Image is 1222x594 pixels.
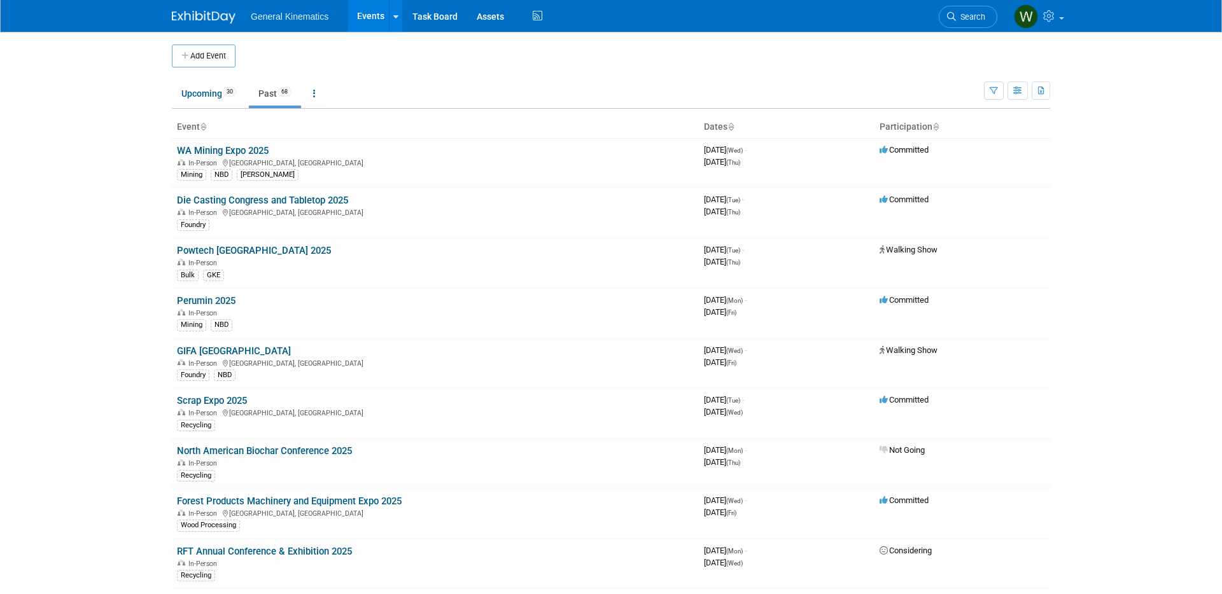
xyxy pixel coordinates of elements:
span: [DATE] [704,295,747,305]
span: In-Person [188,509,221,518]
div: [GEOGRAPHIC_DATA], [GEOGRAPHIC_DATA] [177,508,694,518]
span: 68 [277,87,291,97]
span: [DATE] [704,357,736,367]
span: (Thu) [726,259,740,266]
span: Walking Show [880,245,938,254]
span: (Tue) [726,197,740,204]
span: Committed [880,495,929,505]
a: Forest Products Machinery and Equipment Expo 2025 [177,495,402,507]
span: [DATE] [704,395,744,404]
div: Recycling [177,570,215,581]
a: Search [939,6,997,28]
div: NBD [211,319,232,331]
div: Bulk [177,270,199,281]
span: [DATE] [704,145,747,155]
a: WA Mining Expo 2025 [177,145,269,156]
span: [DATE] [704,195,744,204]
span: (Wed) [726,497,743,504]
img: In-Person Event [178,309,185,315]
span: - [745,295,747,305]
span: Not Going [880,445,925,455]
span: [DATE] [704,508,736,517]
span: (Wed) [726,347,743,354]
span: Considering [880,546,932,555]
span: Committed [880,395,929,404]
span: (Fri) [726,509,736,516]
span: (Tue) [726,247,740,254]
a: Die Casting Congress and Tabletop 2025 [177,195,348,206]
th: Participation [874,116,1050,138]
span: [DATE] [704,558,743,567]
img: In-Person Event [178,409,185,415]
div: Foundry [177,219,209,231]
span: (Thu) [726,159,740,166]
span: In-Person [188,359,221,368]
div: GKE [203,270,224,281]
span: In-Person [188,309,221,317]
span: In-Person [188,409,221,417]
span: [DATE] [704,457,740,467]
button: Add Event [172,45,235,67]
img: ExhibitDay [172,11,235,24]
span: (Mon) [726,297,743,304]
span: [DATE] [704,257,740,266]
div: [GEOGRAPHIC_DATA], [GEOGRAPHIC_DATA] [177,157,694,167]
div: Foundry [177,370,209,381]
span: [DATE] [704,345,747,355]
span: (Thu) [726,209,740,216]
img: In-Person Event [178,259,185,265]
a: Perumin 2025 [177,295,235,307]
img: In-Person Event [178,159,185,165]
img: In-Person Event [178,459,185,466]
img: In-Person Event [178,359,185,366]
a: North American Biochar Conference 2025 [177,445,352,457]
span: General Kinematics [251,11,328,22]
span: Committed [880,145,929,155]
div: [PERSON_NAME] [237,169,298,181]
div: Mining [177,319,206,331]
span: [DATE] [704,245,744,254]
span: (Mon) [726,447,743,454]
span: - [745,145,747,155]
span: [DATE] [704,307,736,317]
img: In-Person Event [178,209,185,215]
span: - [745,546,747,555]
span: Committed [880,295,929,305]
span: Search [956,12,985,22]
span: (Wed) [726,409,743,416]
img: In-Person Event [178,560,185,566]
span: In-Person [188,560,221,568]
th: Event [172,116,699,138]
a: GIFA [GEOGRAPHIC_DATA] [177,345,291,357]
th: Dates [699,116,874,138]
div: NBD [211,169,232,181]
span: (Fri) [726,359,736,366]
img: In-Person Event [178,509,185,516]
a: Scrap Expo 2025 [177,395,247,406]
span: (Fri) [726,309,736,316]
span: (Thu) [726,459,740,466]
div: NBD [214,370,235,381]
a: Sort by Event Name [200,121,206,132]
div: Recycling [177,470,215,481]
span: (Wed) [726,560,743,567]
div: Wood Processing [177,520,240,531]
span: - [745,445,747,455]
span: - [745,345,747,355]
span: In-Person [188,259,221,267]
span: [DATE] [704,546,747,555]
span: [DATE] [704,445,747,455]
img: Whitney Swanson [1014,4,1038,29]
span: - [742,195,744,204]
span: In-Person [188,209,221,217]
span: Committed [880,195,929,204]
div: [GEOGRAPHIC_DATA], [GEOGRAPHIC_DATA] [177,407,694,417]
a: Sort by Participation Type [932,121,939,132]
span: - [742,245,744,254]
a: Powtech [GEOGRAPHIC_DATA] 2025 [177,245,331,256]
span: In-Person [188,459,221,467]
span: In-Person [188,159,221,167]
div: Mining [177,169,206,181]
div: Recycling [177,420,215,431]
span: [DATE] [704,157,740,167]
